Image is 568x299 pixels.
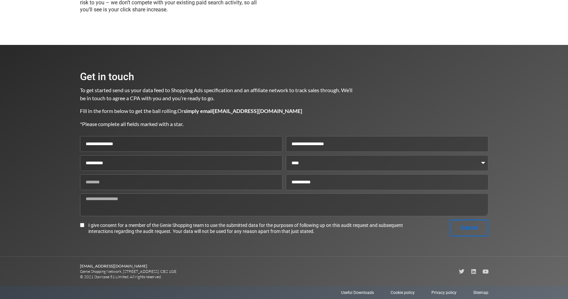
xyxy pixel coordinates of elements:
h2: Get in touch [80,72,353,82]
a: Cookie policy [391,290,415,296]
span: To get started send us your data feed to Shopping Ads specification and an affiliate network to t... [80,87,353,101]
b: [EMAIL_ADDRESS][DOMAIN_NAME] [80,263,147,268]
span: I give consent for a member of the Genie Shopping team to use the submitted data for the purposes... [88,222,406,234]
span: Or [177,108,302,114]
b: simply email [EMAIL_ADDRESS][DOMAIN_NAME] [184,108,302,114]
span: Submit [461,225,478,231]
a: Privacy policy [431,290,457,296]
button: Submit [450,220,488,236]
a: Sitemap [473,290,488,296]
p: Genie Shopping Network, [STREET_ADDRESS]. CB2 1GE © 2021 Staircase 51 Limited. All rights reserved. [80,263,284,280]
a: Useful Downloads [341,290,374,296]
p: *Please complete all fields marked with a star. [80,120,353,128]
span: Fill in the form below to get the ball rolling. [80,108,177,114]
